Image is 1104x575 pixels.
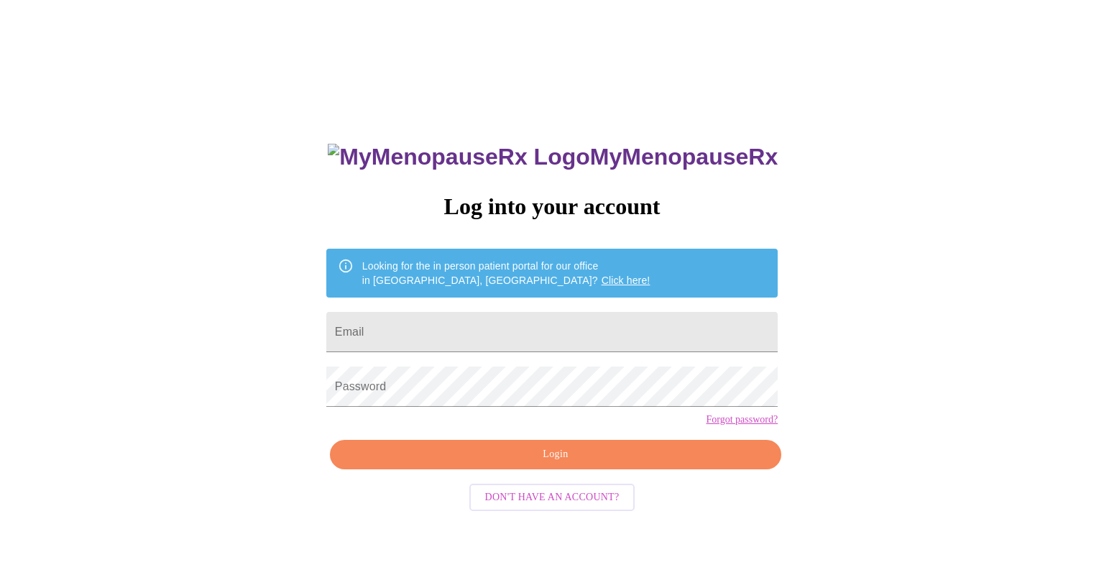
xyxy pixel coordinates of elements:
[706,414,778,425] a: Forgot password?
[466,489,639,502] a: Don't have an account?
[362,253,650,293] div: Looking for the in person patient portal for our office in [GEOGRAPHIC_DATA], [GEOGRAPHIC_DATA]?
[328,144,778,170] h3: MyMenopauseRx
[469,484,635,512] button: Don't have an account?
[330,440,781,469] button: Login
[326,193,778,220] h3: Log into your account
[485,489,620,507] span: Don't have an account?
[346,446,765,464] span: Login
[602,275,650,286] a: Click here!
[328,144,589,170] img: MyMenopauseRx Logo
